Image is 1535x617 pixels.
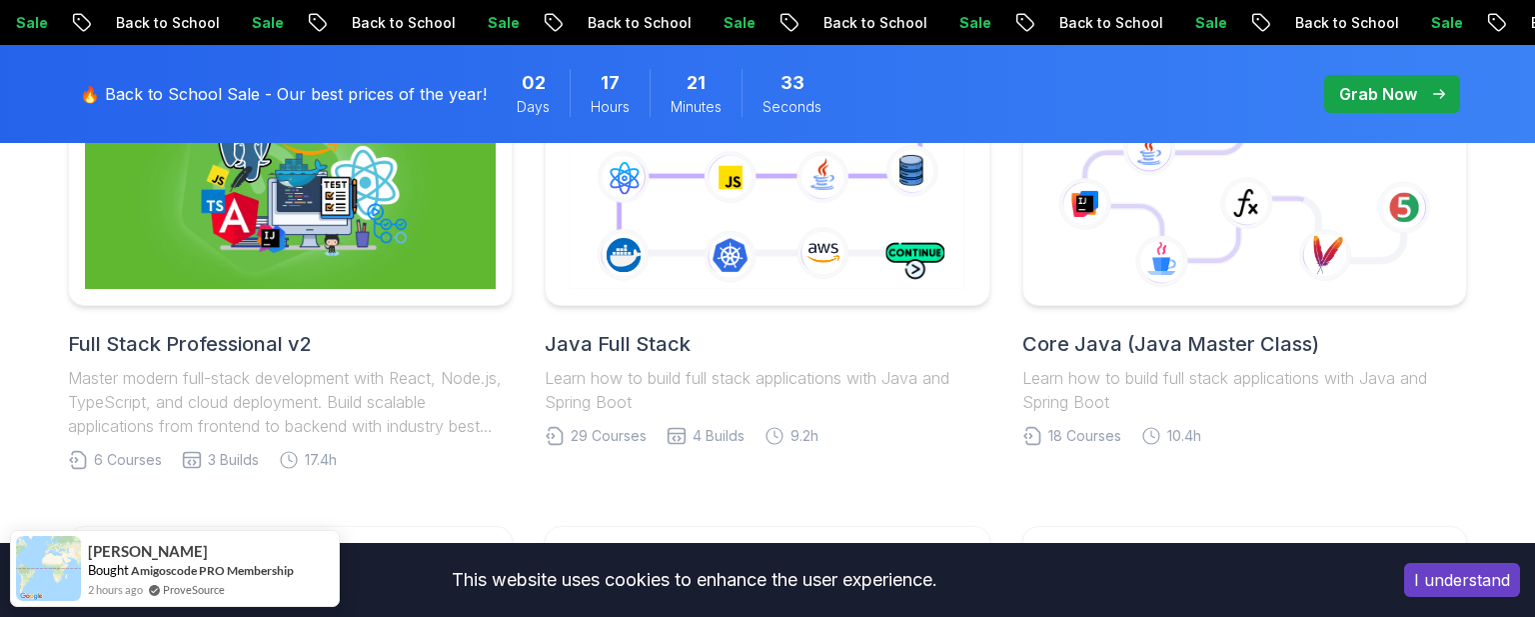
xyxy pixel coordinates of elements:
[591,97,630,117] span: Hours
[1022,366,1467,414] p: Learn how to build full stack applications with Java and Spring Boot
[1022,56,1467,446] a: Core Java (Java Master Class)Learn how to build full stack applications with Java and Spring Boot...
[80,82,487,106] p: 🔥 Back to School Sale - Our best prices of the year!
[307,13,443,33] p: Back to School
[1386,13,1450,33] p: Sale
[1167,426,1201,446] span: 10.4h
[1022,330,1467,358] h2: Core Java (Java Master Class)
[305,450,337,470] span: 17.4h
[1048,426,1121,446] span: 18 Courses
[443,13,507,33] p: Sale
[679,13,743,33] p: Sale
[1404,563,1520,597] button: Accept cookies
[778,13,914,33] p: Back to School
[1339,82,1417,106] p: Grab Now
[522,69,546,97] span: 2 Days
[88,562,129,578] span: Bought
[601,69,620,97] span: 17 Hours
[94,450,162,470] span: 6 Courses
[571,426,647,446] span: 29 Courses
[693,426,745,446] span: 4 Builds
[780,69,804,97] span: 33 Seconds
[71,13,207,33] p: Back to School
[68,56,513,470] a: Full Stack Professional v2Full Stack Professional v2Master modern full-stack development with Rea...
[68,366,513,438] p: Master modern full-stack development with React, Node.js, TypeScript, and cloud deployment. Build...
[85,73,496,289] img: Full Stack Professional v2
[517,97,550,117] span: Days
[543,13,679,33] p: Back to School
[131,563,294,578] a: Amigoscode PRO Membership
[208,450,259,470] span: 3 Builds
[1250,13,1386,33] p: Back to School
[88,543,208,560] span: [PERSON_NAME]
[545,366,989,414] p: Learn how to build full stack applications with Java and Spring Boot
[545,56,989,446] a: Java Full StackLearn how to build full stack applications with Java and Spring Boot29 Courses4 Bu...
[914,13,978,33] p: Sale
[15,558,1374,602] div: This website uses cookies to enhance the user experience.
[88,581,143,598] span: 2 hours ago
[207,13,271,33] p: Sale
[16,536,81,601] img: provesource social proof notification image
[790,426,818,446] span: 9.2h
[671,97,722,117] span: Minutes
[68,330,513,358] h2: Full Stack Professional v2
[1014,13,1150,33] p: Back to School
[163,581,225,598] a: ProveSource
[763,97,821,117] span: Seconds
[687,69,706,97] span: 21 Minutes
[1150,13,1214,33] p: Sale
[545,330,989,358] h2: Java Full Stack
